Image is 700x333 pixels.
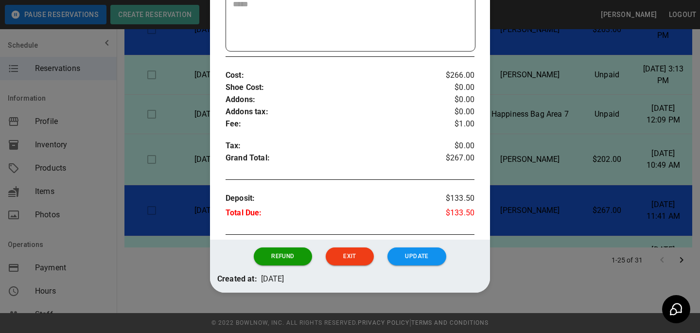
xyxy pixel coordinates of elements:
p: [DATE] [261,273,284,285]
p: $0.00 [433,82,474,94]
p: Deposit : [226,193,433,207]
p: Grand Total : [226,152,433,167]
p: $267.00 [433,152,474,167]
p: Cost : [226,70,433,82]
p: Shoe Cost : [226,82,433,94]
p: $266.00 [433,70,474,82]
p: Total Due : [226,207,433,222]
p: $1.00 [433,118,474,130]
p: $0.00 [433,140,474,152]
p: $0.00 [433,106,474,118]
p: $0.00 [433,94,474,106]
p: Addons tax : [226,106,433,118]
p: Fee : [226,118,433,130]
button: Update [387,247,446,265]
button: Exit [326,247,373,265]
p: Created at: [217,273,257,285]
p: Tax : [226,140,433,152]
p: $133.50 [433,207,474,222]
p: Addons : [226,94,433,106]
button: Refund [254,247,312,265]
p: $133.50 [433,193,474,207]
